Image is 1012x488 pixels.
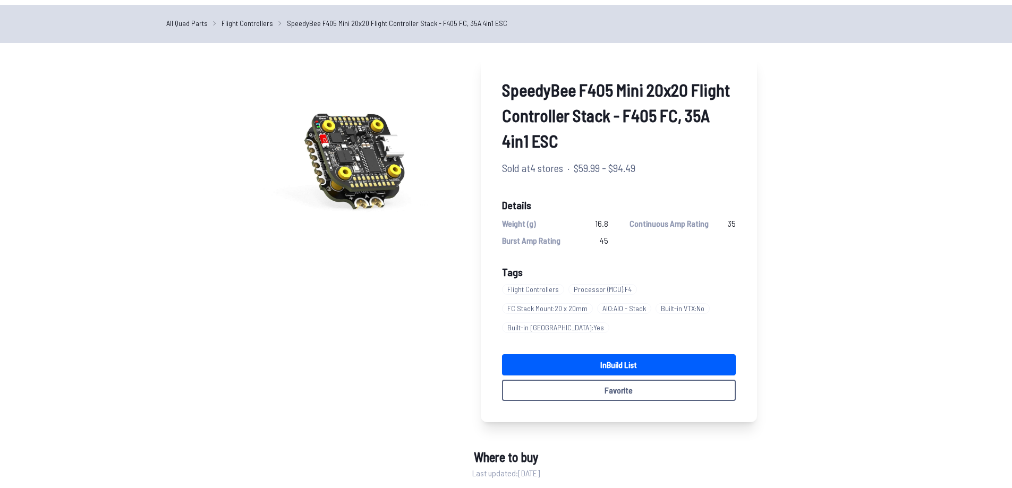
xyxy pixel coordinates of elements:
span: Tags [502,266,523,278]
span: Built-in VTX : No [656,303,710,314]
span: FC Stack Mount : 20 x 20mm [502,303,593,314]
span: SpeedyBee F405 Mini 20x20 Flight Controller Stack - F405 FC, 35A 4in1 ESC [502,77,736,153]
a: Processor (MCU):F4 [568,280,641,299]
span: Last updated: [DATE] [472,467,540,480]
span: Built-in [GEOGRAPHIC_DATA] : Yes [502,322,609,333]
span: $59.99 - $94.49 [574,160,635,176]
a: Flight Controllers [502,280,568,299]
span: · [567,160,569,176]
span: 35 [728,217,736,230]
span: Burst Amp Rating [502,234,560,247]
a: Built-in [GEOGRAPHIC_DATA]:Yes [502,318,614,337]
span: Processor (MCU) : F4 [568,284,637,295]
a: All Quad Parts [166,18,208,29]
img: image [256,56,460,260]
button: Favorite [502,380,736,401]
a: FC Stack Mount:20 x 20mm [502,299,597,318]
span: Where to buy [474,448,538,467]
span: 45 [600,234,608,247]
span: Weight (g) [502,217,536,230]
span: Sold at 4 stores [502,160,563,176]
a: Flight Controllers [222,18,273,29]
span: Details [502,197,736,213]
span: Flight Controllers [502,284,564,295]
span: 16.8 [595,217,608,230]
a: Built-in VTX:No [656,299,714,318]
span: AIO : AIO - Stack [597,303,651,314]
a: AIO:AIO - Stack [597,299,656,318]
a: InBuild List [502,354,736,375]
a: SpeedyBee F405 Mini 20x20 Flight Controller Stack - F405 FC, 35A 4in1 ESC [287,18,507,29]
span: Continuous Amp Rating [630,217,709,230]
